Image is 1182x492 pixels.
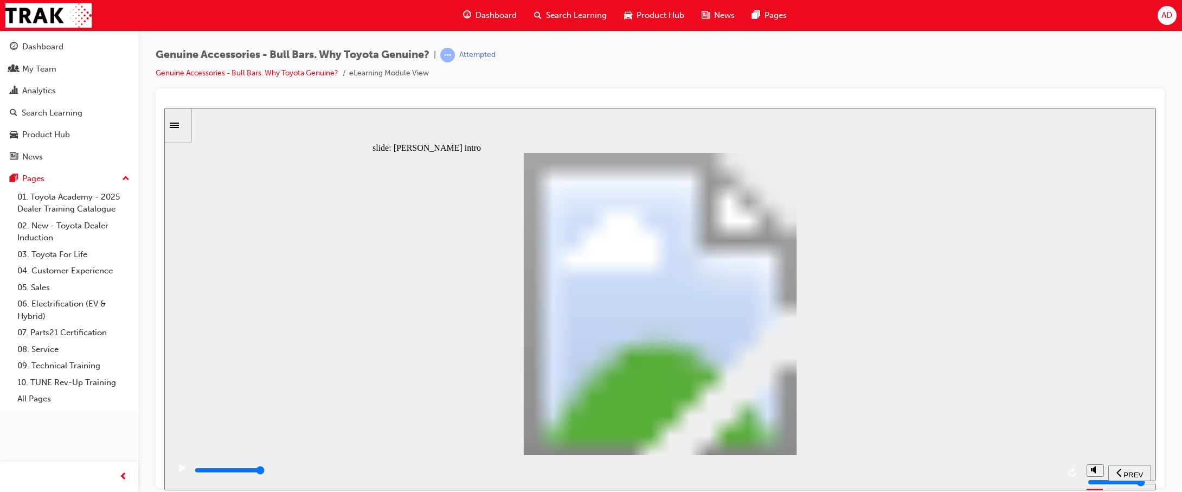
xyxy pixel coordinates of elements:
[944,347,987,382] nav: slide navigation
[4,169,134,189] button: Pages
[944,357,987,373] button: previous
[476,9,517,22] span: Dashboard
[10,65,18,74] span: people-icon
[5,3,92,28] img: Trak
[702,9,710,22] span: news-icon
[22,151,43,163] div: News
[4,147,134,167] a: News
[4,37,134,57] a: Dashboard
[10,130,18,140] span: car-icon
[5,356,24,374] button: play/pause
[13,324,134,341] a: 07. Parts21 Certification
[349,67,429,80] li: eLearning Module View
[13,246,134,263] a: 03. Toyota For Life
[615,4,693,27] a: car-iconProduct Hub
[440,48,455,62] span: learningRecordVerb_ATTEMPT-icon
[119,470,127,484] span: prev-icon
[923,370,993,379] input: volume
[454,4,525,27] a: guage-iconDashboard
[434,49,436,61] span: |
[156,49,429,61] span: Genuine Accessories - Bull Bars. Why Toyota Genuine?
[534,9,542,22] span: search-icon
[13,341,134,358] a: 08. Service
[5,347,917,382] div: playback controls
[13,357,134,374] a: 09. Technical Training
[22,172,44,185] div: Pages
[13,263,134,279] a: 04. Customer Experience
[743,4,795,27] a: pages-iconPages
[122,172,130,186] span: up-icon
[922,347,939,382] div: misc controls
[4,81,134,101] a: Analytics
[4,59,134,79] a: My Team
[752,9,760,22] span: pages-icon
[959,363,979,371] span: PREV
[10,86,18,96] span: chart-icon
[22,107,82,119] div: Search Learning
[765,9,787,22] span: Pages
[901,357,917,373] button: replay
[463,9,471,22] span: guage-icon
[4,125,134,145] a: Product Hub
[10,108,17,118] span: search-icon
[525,4,615,27] a: search-iconSearch Learning
[637,9,684,22] span: Product Hub
[22,41,63,53] div: Dashboard
[156,68,338,78] a: Genuine Accessories - Bull Bars. Why Toyota Genuine?
[10,174,18,184] span: pages-icon
[13,296,134,324] a: 06. Electrification (EV & Hybrid)
[714,9,735,22] span: News
[13,189,134,218] a: 01. Toyota Academy - 2025 Dealer Training Catalogue
[10,42,18,52] span: guage-icon
[13,218,134,246] a: 02. New - Toyota Dealer Induction
[1158,6,1177,25] button: AD
[13,391,134,407] a: All Pages
[22,63,56,75] div: My Team
[10,152,18,162] span: news-icon
[4,103,134,123] a: Search Learning
[30,358,100,367] input: slide progress
[13,279,134,296] a: 05. Sales
[922,356,940,369] button: volume
[459,50,496,60] div: Attempted
[546,9,607,22] span: Search Learning
[22,85,56,97] div: Analytics
[624,9,632,22] span: car-icon
[22,129,70,141] div: Product Hub
[693,4,743,27] a: news-iconNews
[1161,9,1172,22] span: AD
[13,374,134,391] a: 10. TUNE Rev-Up Training
[4,35,134,169] button: DashboardMy TeamAnalyticsSearch LearningProduct HubNews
